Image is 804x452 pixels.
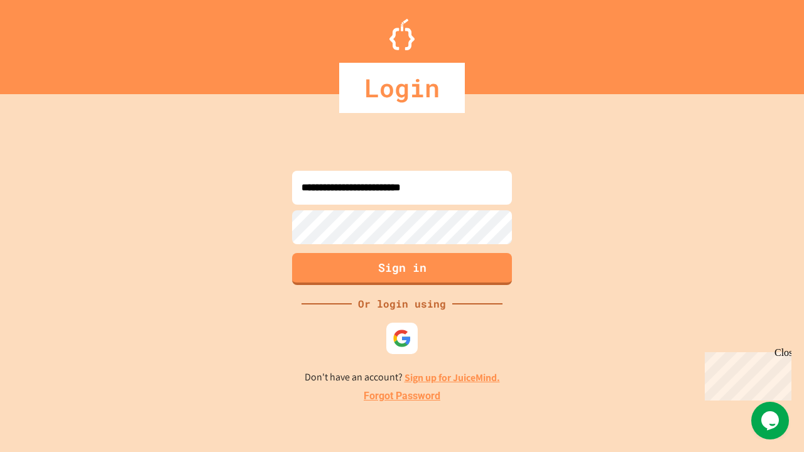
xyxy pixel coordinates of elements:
a: Forgot Password [364,389,440,404]
p: Don't have an account? [305,370,500,385]
div: Or login using [352,296,452,311]
iframe: chat widget [700,347,791,401]
button: Sign in [292,253,512,285]
img: Logo.svg [389,19,415,50]
iframe: chat widget [751,402,791,439]
a: Sign up for JuiceMind. [405,371,500,384]
div: Chat with us now!Close [5,5,87,80]
img: google-icon.svg [393,329,411,348]
div: Login [339,63,465,113]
